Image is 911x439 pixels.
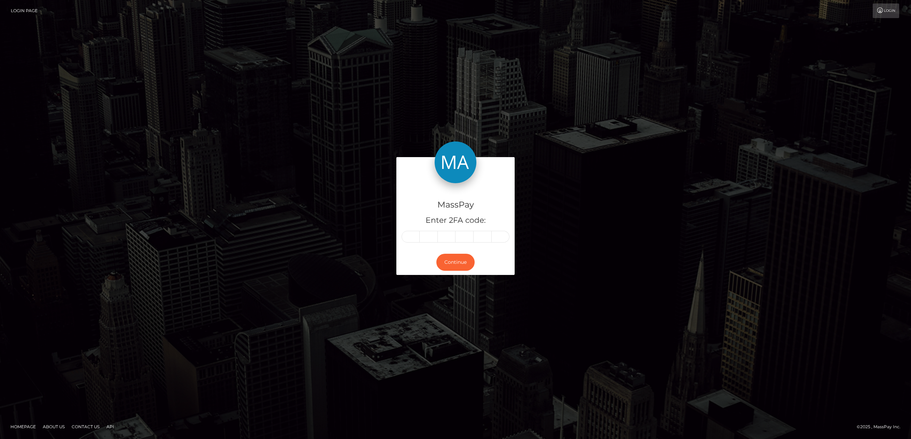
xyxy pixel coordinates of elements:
button: Continue [436,254,475,271]
a: Login Page [11,3,38,18]
a: API [104,421,117,432]
h5: Enter 2FA code: [402,215,509,226]
a: Contact Us [69,421,102,432]
a: About Us [40,421,68,432]
div: © 2025 , MassPay Inc. [857,423,906,431]
img: MassPay [435,141,476,183]
h4: MassPay [402,199,509,211]
a: Login [873,3,899,18]
a: Homepage [8,421,39,432]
